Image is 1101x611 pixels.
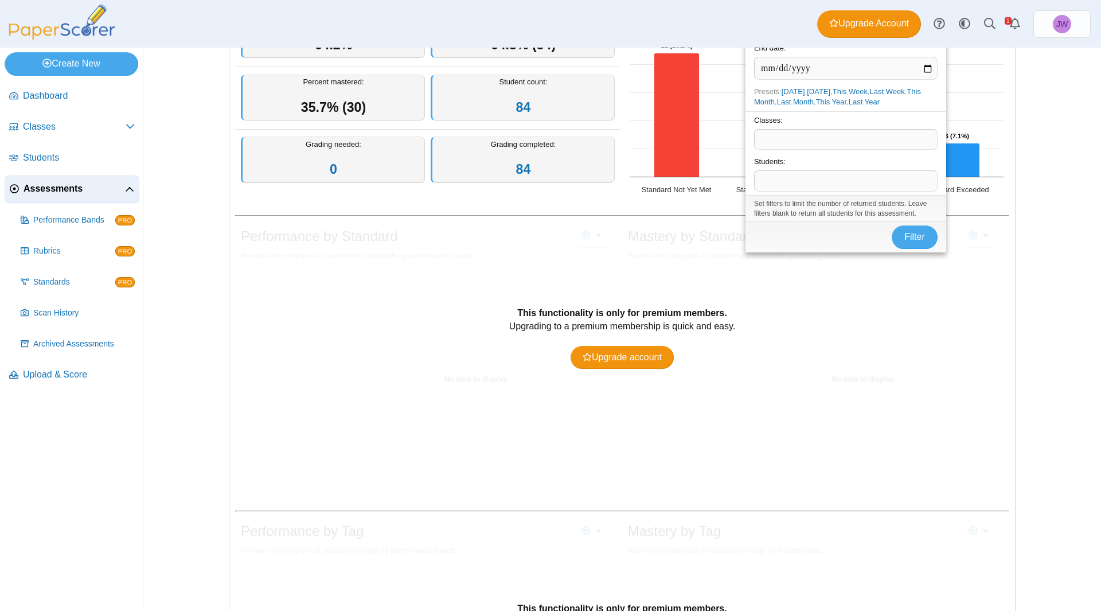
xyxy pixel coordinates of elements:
label: Students: [754,157,786,166]
text: Standard Nearly Met [736,185,804,194]
a: Scan History [16,299,139,327]
a: Last Week [870,87,905,96]
a: Upload & Score [5,361,139,389]
a: Standards PRO [16,268,139,296]
tags: ​ [754,129,938,150]
a: Joshua Williams [1033,10,1091,38]
div: Grading completed: [431,137,615,183]
span: PRO [115,215,135,225]
span: Joshua Williams [1056,20,1068,28]
a: This Month [754,87,921,106]
span: Students [23,151,135,164]
span: Upgrade account [583,352,662,362]
span: Filter [904,232,925,242]
tags: ​ [754,170,938,191]
a: PaperScorer [5,32,119,41]
a: Rubrics PRO [16,238,139,265]
label: Classes: [754,116,783,124]
div: Set filters to limit the number of returned students. Leave filters blank to return all students ... [745,195,946,222]
span: 64.2% [315,37,353,52]
a: 84 [516,162,531,177]
b: This functionality is only for premium members. [517,308,727,318]
span: 64.3% (54) [491,37,556,52]
text: 6 (7.1%) [945,133,970,139]
a: [DATE] [807,87,830,96]
span: 35.7% (30) [301,100,366,115]
div: Percent mastered: [241,75,425,121]
text: Standard Not Yet Met [642,185,712,194]
a: [DATE] [782,87,805,96]
a: Upgrade account [571,346,674,369]
button: Filter [892,225,938,248]
label: End date: [754,44,786,52]
a: Last Year [849,98,880,106]
span: Classes [23,120,126,133]
a: Dashboard [5,83,139,110]
span: Presets: , , , , , , , [754,87,921,106]
a: Performance Bands PRO [16,207,139,234]
a: Last Month [777,98,814,106]
a: Students [5,145,139,172]
span: PRO [115,246,135,256]
span: Assessments [24,182,125,195]
span: Standards [33,277,115,288]
a: Alerts [1002,11,1028,37]
span: PRO [115,277,135,287]
a: Assessments [5,176,139,203]
span: Scan History [33,308,135,319]
path: Standard Not Yet Met, 22. Overall Assessment Performance. [654,53,700,177]
a: Create New [5,52,138,75]
span: Joshua Williams [1053,15,1071,33]
path: Standard Exceeded, 6. Overall Assessment Performance. [935,143,980,177]
span: Dashboard [23,89,135,102]
span: Upgrade Account [829,17,909,30]
div: Grading needed: [241,137,425,183]
text: Standard Exceeded [924,185,989,194]
div: Student count: [431,75,615,121]
span: Upload & Score [23,368,135,381]
a: Archived Assessments [16,330,139,358]
a: 0 [330,162,337,177]
a: This Year [816,98,847,106]
span: Archived Assessments [33,338,135,350]
span: Performance Bands [33,215,115,226]
div: Upgrading to a premium membership is quick and easy. [509,320,736,346]
a: 84 [516,100,531,115]
a: This Week [833,87,868,96]
img: PaperScorer [5,5,119,40]
span: Rubrics [33,246,115,257]
a: Upgrade Account [817,10,921,38]
a: Classes [5,114,139,141]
